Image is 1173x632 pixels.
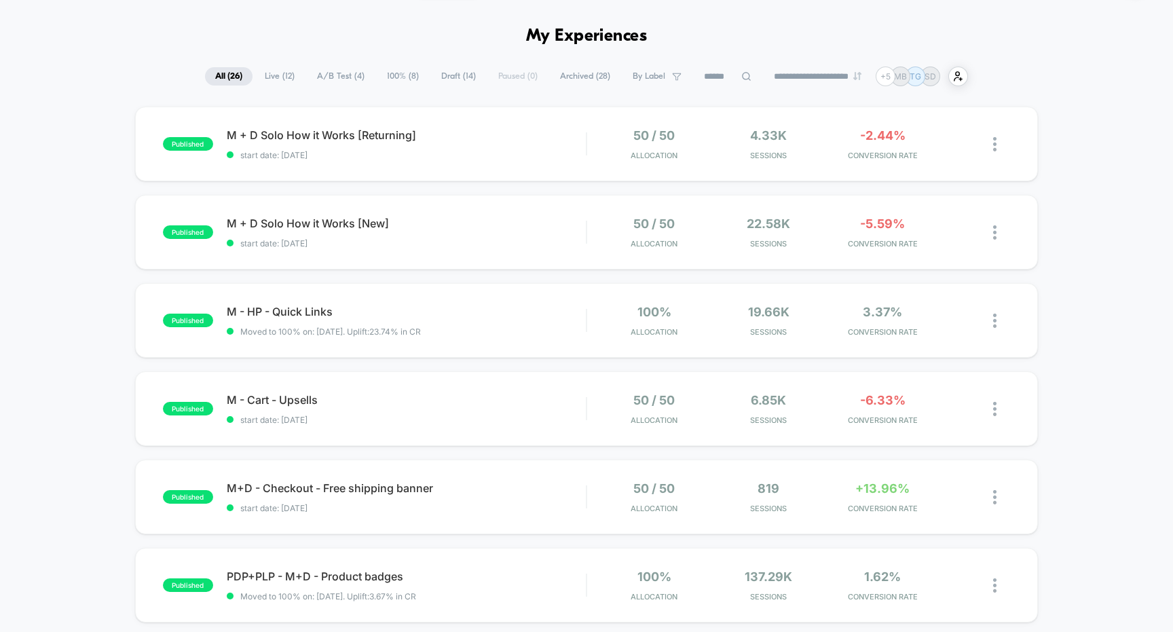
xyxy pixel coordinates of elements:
[829,504,936,513] span: CONVERSION RATE
[550,67,620,86] span: Archived ( 28 )
[855,481,910,496] span: +13.96%
[876,67,895,86] div: + 5
[240,591,416,601] span: Moved to 100% on: [DATE] . Uplift: 3.67% in CR
[829,239,936,248] span: CONVERSION RATE
[748,305,789,319] span: 19.66k
[910,71,921,81] p: TG
[829,415,936,425] span: CONVERSION RATE
[747,217,790,231] span: 22.58k
[853,72,861,80] img: end
[633,128,675,143] span: 50 / 50
[240,327,421,337] span: Moved to 100% on: [DATE] . Uplift: 23.74% in CR
[631,592,677,601] span: Allocation
[993,225,997,240] img: close
[631,327,677,337] span: Allocation
[227,217,586,230] span: M + D Solo How it Works [New]
[894,71,907,81] p: MB
[227,503,586,513] span: start date: [DATE]
[205,67,253,86] span: All ( 26 )
[829,151,936,160] span: CONVERSION RATE
[227,150,586,160] span: start date: [DATE]
[163,490,213,504] span: published
[163,225,213,239] span: published
[758,481,779,496] span: 819
[863,305,902,319] span: 3.37%
[255,67,305,86] span: Live ( 12 )
[715,239,822,248] span: Sessions
[715,327,822,337] span: Sessions
[715,151,822,160] span: Sessions
[163,402,213,415] span: published
[715,504,822,513] span: Sessions
[925,71,936,81] p: SD
[526,26,648,46] h1: My Experiences
[633,481,675,496] span: 50 / 50
[227,238,586,248] span: start date: [DATE]
[860,128,906,143] span: -2.44%
[633,71,665,81] span: By Label
[227,393,586,407] span: M - Cart - Upsells
[227,570,586,583] span: PDP+PLP - M+D - Product badges
[860,393,906,407] span: -6.33%
[829,327,936,337] span: CONVERSION RATE
[631,239,677,248] span: Allocation
[633,217,675,231] span: 50 / 50
[860,217,905,231] span: -5.59%
[637,305,671,319] span: 100%
[745,570,792,584] span: 137.29k
[751,393,786,407] span: 6.85k
[227,415,586,425] span: start date: [DATE]
[993,314,997,328] img: close
[829,592,936,601] span: CONVERSION RATE
[993,578,997,593] img: close
[227,305,586,318] span: M - HP - Quick Links
[227,128,586,142] span: M + D Solo How it Works [Returning]
[864,570,901,584] span: 1.62%
[633,393,675,407] span: 50 / 50
[163,578,213,592] span: published
[993,402,997,416] img: close
[631,151,677,160] span: Allocation
[431,67,486,86] span: Draft ( 14 )
[993,137,997,151] img: close
[631,504,677,513] span: Allocation
[715,415,822,425] span: Sessions
[163,314,213,327] span: published
[163,137,213,151] span: published
[227,481,586,495] span: M+D - Checkout - Free shipping banner
[307,67,375,86] span: A/B Test ( 4 )
[750,128,787,143] span: 4.33k
[377,67,429,86] span: 100% ( 8 )
[637,570,671,584] span: 100%
[993,490,997,504] img: close
[631,415,677,425] span: Allocation
[715,592,822,601] span: Sessions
